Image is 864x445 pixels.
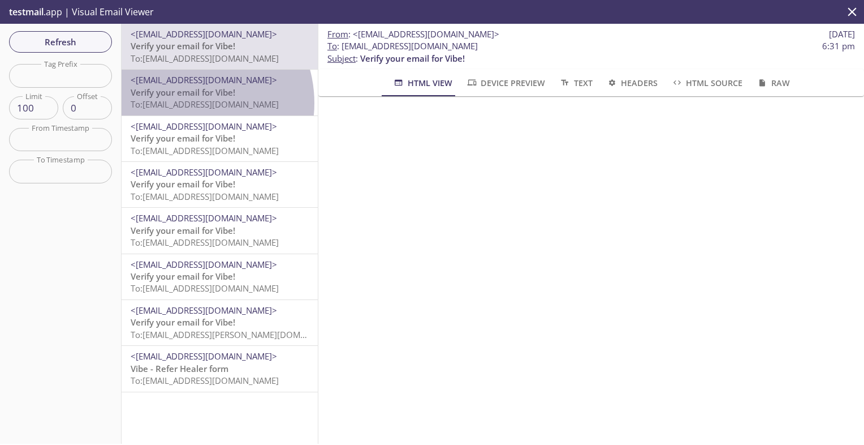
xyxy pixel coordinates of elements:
span: Vibe - Refer Healer form [131,363,228,374]
span: Refresh [18,35,103,49]
span: Subject [327,53,356,64]
span: <[EMAIL_ADDRESS][DOMAIN_NAME]> [131,259,277,270]
span: Text [559,76,592,90]
span: To: [EMAIL_ADDRESS][DOMAIN_NAME] [131,375,279,386]
span: Verify your email for Vibe! [131,178,235,190]
span: <[EMAIL_ADDRESS][DOMAIN_NAME]> [131,74,277,85]
span: testmail [9,6,44,18]
div: <[EMAIL_ADDRESS][DOMAIN_NAME]>Verify your email for Vibe!To:[EMAIL_ADDRESS][DOMAIN_NAME] [122,70,318,115]
span: Raw [756,76,789,90]
span: Device Preview [466,76,545,90]
span: Headers [606,76,658,90]
span: : [327,28,499,40]
span: Verify your email for Vibe! [360,53,465,64]
span: HTML Source [671,76,742,90]
span: Verify your email for Vibe! [131,316,235,328]
div: <[EMAIL_ADDRESS][DOMAIN_NAME]>Verify your email for Vibe!To:[EMAIL_ADDRESS][DOMAIN_NAME] [122,208,318,253]
div: <[EMAIL_ADDRESS][DOMAIN_NAME]>Verify your email for Vibe!To:[EMAIL_ADDRESS][PERSON_NAME][DOMAIN_N... [122,300,318,345]
span: To: [EMAIL_ADDRESS][PERSON_NAME][DOMAIN_NAME] [131,329,344,340]
span: <[EMAIL_ADDRESS][DOMAIN_NAME]> [131,166,277,178]
span: Verify your email for Vibe! [131,132,235,144]
span: <[EMAIL_ADDRESS][DOMAIN_NAME]> [131,121,277,132]
span: To: [EMAIL_ADDRESS][DOMAIN_NAME] [131,283,279,294]
span: To: [EMAIL_ADDRESS][DOMAIN_NAME] [131,99,279,110]
span: 6:31 pm [822,40,855,52]
nav: emails [122,24,318,392]
span: : [EMAIL_ADDRESS][DOMAIN_NAME] [327,40,478,52]
span: Verify your email for Vibe! [131,87,235,98]
div: <[EMAIL_ADDRESS][DOMAIN_NAME]>Verify your email for Vibe!To:[EMAIL_ADDRESS][DOMAIN_NAME] [122,24,318,69]
button: Refresh [9,31,112,53]
span: HTML View [392,76,452,90]
span: To: [EMAIL_ADDRESS][DOMAIN_NAME] [131,53,279,64]
span: [DATE] [829,28,855,40]
p: : [327,40,855,65]
span: <[EMAIL_ADDRESS][DOMAIN_NAME]> [131,28,277,40]
div: <[EMAIL_ADDRESS][DOMAIN_NAME]>Verify your email for Vibe!To:[EMAIL_ADDRESS][DOMAIN_NAME] [122,254,318,299]
span: To: [EMAIL_ADDRESS][DOMAIN_NAME] [131,191,279,202]
div: <[EMAIL_ADDRESS][DOMAIN_NAME]>Verify your email for Vibe!To:[EMAIL_ADDRESS][DOMAIN_NAME] [122,116,318,161]
span: From [327,28,348,40]
span: To: [EMAIL_ADDRESS][DOMAIN_NAME] [131,237,279,248]
span: <[EMAIL_ADDRESS][DOMAIN_NAME]> [353,28,499,40]
span: <[EMAIL_ADDRESS][DOMAIN_NAME]> [131,212,277,224]
span: Verify your email for Vibe! [131,40,235,52]
span: To: [EMAIL_ADDRESS][DOMAIN_NAME] [131,145,279,156]
span: Verify your email for Vibe! [131,225,235,236]
span: <[EMAIL_ADDRESS][DOMAIN_NAME]> [131,350,277,362]
div: <[EMAIL_ADDRESS][DOMAIN_NAME]>Vibe - Refer Healer formTo:[EMAIL_ADDRESS][DOMAIN_NAME] [122,346,318,391]
div: <[EMAIL_ADDRESS][DOMAIN_NAME]>Verify your email for Vibe!To:[EMAIL_ADDRESS][DOMAIN_NAME] [122,162,318,207]
span: Verify your email for Vibe! [131,271,235,282]
span: To [327,40,337,52]
span: <[EMAIL_ADDRESS][DOMAIN_NAME]> [131,305,277,316]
